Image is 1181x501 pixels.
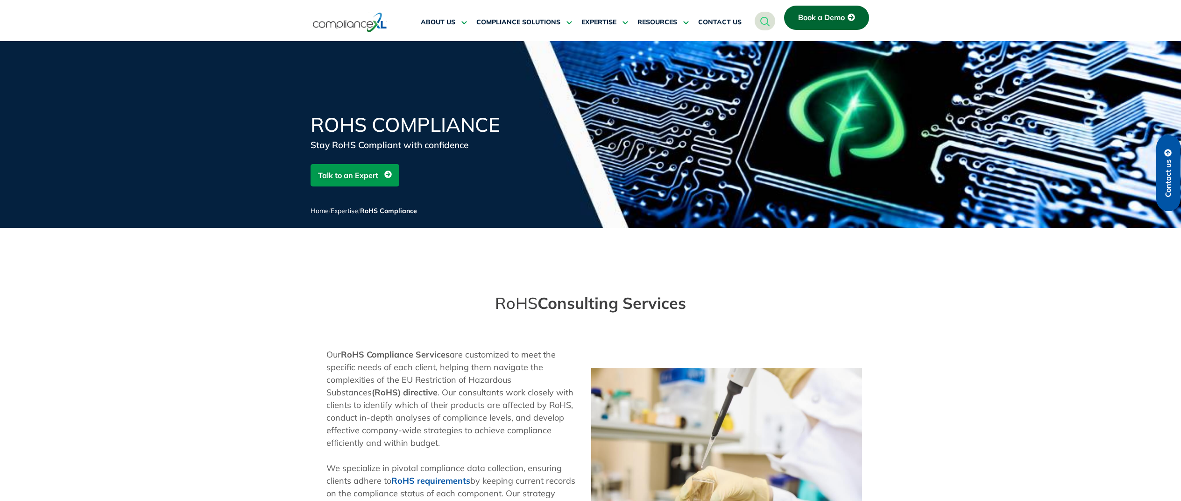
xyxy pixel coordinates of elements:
[311,115,535,135] h1: RoHS Compliance
[311,207,329,215] a: Home
[311,138,535,151] div: Stay RoHS Compliant with confidence
[637,11,689,34] a: RESOURCES
[313,12,387,33] img: logo-one.svg
[391,475,470,486] a: RoHS requirements
[372,387,438,398] strong: (RoHS) directive
[311,207,417,215] span: / /
[326,348,582,449] p: Our are customized to meet the specific needs of each client, helping them navigate the complexit...
[476,11,572,34] a: COMPLIANCE SOLUTIONS
[755,12,775,30] a: navsearch-button
[476,18,560,27] span: COMPLIANCE SOLUTIONS
[537,293,686,313] span: Consulting Services
[318,166,378,184] span: Talk to an Expert
[360,207,417,215] span: RoHS Compliance
[421,18,455,27] span: ABOUT US
[581,11,628,34] a: EXPERTISE
[784,6,869,30] a: Book a Demo
[331,207,358,215] a: Expertise
[421,11,467,34] a: ABOUT US
[311,293,871,314] div: RoHS
[311,164,399,186] a: Talk to an Expert
[637,18,677,27] span: RESOURCES
[581,18,616,27] span: EXPERTISE
[1164,159,1173,197] span: Contact us
[698,18,742,27] span: CONTACT US
[698,11,742,34] a: CONTACT US
[1156,135,1181,211] a: Contact us
[341,349,450,360] strong: RoHS Compliance Services
[798,14,845,22] span: Book a Demo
